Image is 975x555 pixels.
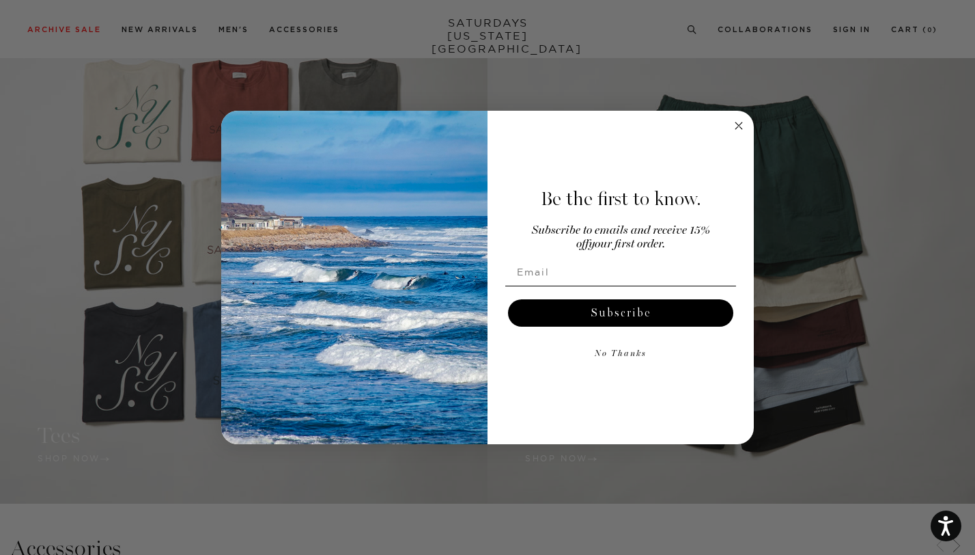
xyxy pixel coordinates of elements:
button: Close dialog [731,118,747,134]
img: 125c788d-000d-4f3e-b05a-1b92b2a23ec9.jpeg [221,111,487,444]
input: Email [505,258,736,286]
span: Subscribe to emails and receive 15% [532,225,710,236]
span: your first order. [589,239,665,250]
span: off [576,239,589,250]
button: No Thanks [505,340,736,368]
button: Subscribe [508,299,733,327]
span: Be the first to know. [541,187,701,211]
